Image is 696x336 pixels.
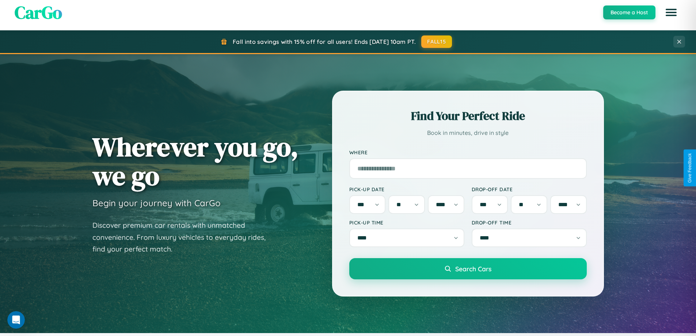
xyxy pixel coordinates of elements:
span: Search Cars [455,265,491,273]
label: Drop-off Time [472,219,587,226]
button: Open menu [661,2,681,23]
iframe: Intercom live chat [7,311,25,329]
label: Where [349,149,587,155]
span: CarGo [15,0,62,24]
h3: Begin your journey with CarGo [92,197,221,208]
span: Fall into savings with 15% off for all users! Ends [DATE] 10am PT. [233,38,416,45]
h2: Find Your Perfect Ride [349,108,587,124]
h1: Wherever you go, we go [92,132,298,190]
label: Drop-off Date [472,186,587,192]
p: Book in minutes, drive in style [349,128,587,138]
label: Pick-up Time [349,219,464,226]
div: Give Feedback [687,153,692,183]
button: Search Cars [349,258,587,279]
button: FALL15 [421,35,452,48]
button: Become a Host [603,5,655,19]
label: Pick-up Date [349,186,464,192]
p: Discover premium car rentals with unmatched convenience. From luxury vehicles to everyday rides, ... [92,219,275,255]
